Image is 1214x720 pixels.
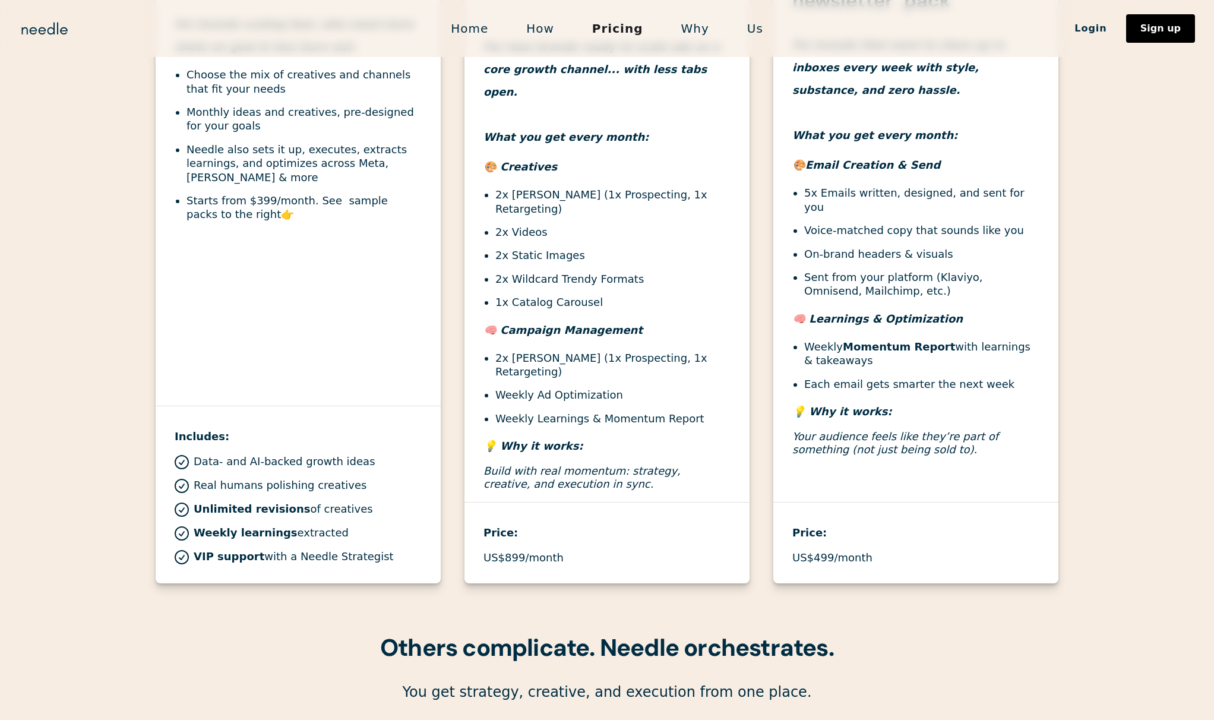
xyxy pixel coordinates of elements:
li: Weekly Learnings & Momentum Report [495,412,731,425]
em: For lean brands ready to scale ads as a core growth channel... with less tabs open. What you get ... [483,40,720,143]
a: How [507,16,573,41]
a: Login [1055,18,1126,39]
li: Sent from your platform (Klaviyo, Omnisend, Mailchimp, etc.) [804,270,1039,298]
li: 1x Catalog Carousel [495,295,731,309]
a: Pricing [573,16,662,41]
li: Weekly Ad Optimization [495,388,731,402]
a: Us [728,16,782,41]
li: Needle also sets it up, executes, extracts learnings, and optimizes across Meta, [PERSON_NAME] & ... [186,143,422,184]
em: For brands that want to show up in inboxes every week with style, substance, and zero hassle. Wha... [792,39,1005,141]
em: 🧠 Learnings & Optimization [792,312,963,325]
li: Starts from $399/month. See sample packs to the right [186,194,422,222]
em: 💡 Why it works: [792,405,892,418]
li: 2x [PERSON_NAME] (1x Prospecting, 1x Retargeting) [495,351,731,379]
strong: Unlimited revisions [194,503,310,515]
li: 2x Wildcard Trendy Formats [495,272,731,286]
li: Choose the mix of creatives and channels that fit your needs [186,68,422,96]
strong: Weekly learnings [194,526,298,539]
div: Sign up [1140,24,1181,33]
strong: Momentum Report [843,340,955,353]
li: 2x [PERSON_NAME] (1x Prospecting, 1x Retargeting) [495,188,731,216]
p: of creatives [194,503,373,516]
li: 2x Static Images [495,248,731,262]
em: 🎨 [792,159,805,171]
em: Build with real momentum: strategy, creative, and execution in sync. [483,465,681,490]
p: Real humans polishing creatives [194,479,366,492]
li: Weekly with learnings & takeaways [804,340,1039,368]
strong: 👉 [281,208,294,220]
em: Email Creation & Send [805,159,940,171]
a: Home [432,16,507,41]
strong: Others complicate. Needle orchestrates. [380,632,834,663]
li: On-brand headers & visuals [804,247,1039,261]
h4: Price: [792,522,1039,544]
p: extracted [194,526,349,539]
li: 2x Videos [495,225,731,239]
h4: Price: [483,522,731,544]
li: Voice-matched copy that sounds like you [804,223,1039,237]
p: Data- and AI-backed growth ideas [194,455,375,468]
em: Your audience feels like they’re part of something (not just being sold to). [792,430,998,456]
em: 🧠 Campaign Management [483,324,643,336]
a: Sign up [1126,14,1195,43]
p: with a Needle Strategist [194,550,394,563]
li: Each email gets smarter the next week [804,377,1039,391]
p: US$899/month [483,551,564,564]
em: 🎨 Creatives [483,160,557,173]
em: 💡 Why it works: [483,440,583,452]
li: 5x Emails written, designed, and sent for you [804,186,1039,214]
strong: VIP support [194,550,264,563]
p: US$499/month [792,551,872,564]
a: Why [662,16,728,41]
h4: Includes: [175,425,422,448]
li: Monthly ideas and creatives, pre-designed for your goals [186,105,422,133]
